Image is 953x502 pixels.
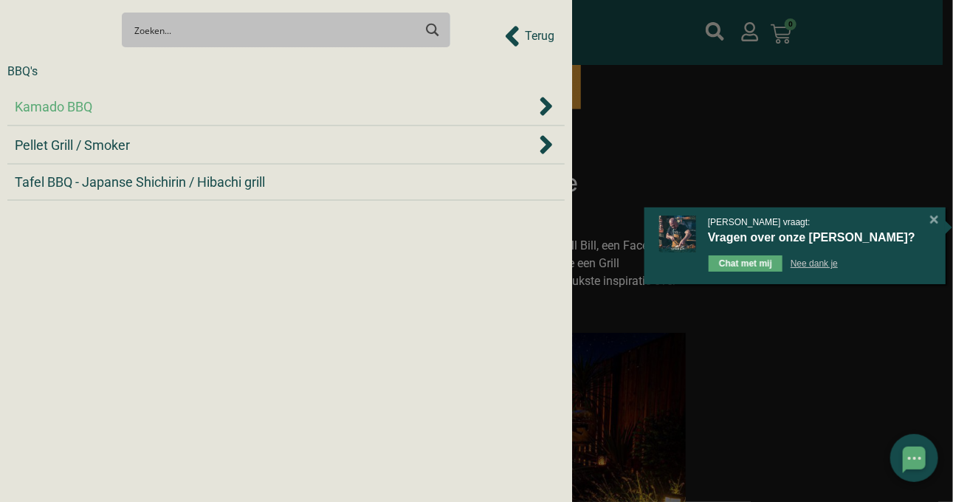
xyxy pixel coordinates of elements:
span: Pellet Grill / Smoker [15,135,130,155]
span: Kamado BBQ [15,97,92,117]
img: Chat uitnodiging [659,216,696,252]
input: Search input [134,16,413,44]
div: Kamado BBQ [15,95,557,117]
div: Vragen over onze [PERSON_NAME]? [708,229,915,254]
div: BBQ's [7,63,38,80]
div: Nee dank je [787,255,842,272]
span: Tafel BBQ - Japanse Shichirin / Hibachi grill [15,172,265,192]
button: Search magnifier button [420,17,446,43]
div: Chat met mij [708,255,783,272]
div: [PERSON_NAME] vraagt: [708,216,915,229]
div: Pellet Grill / Smoker [15,134,557,156]
a: Pellet Grill / Smoker [15,135,536,155]
form: Search form [137,17,416,43]
div: Uitnodiging knop [644,207,953,295]
a: Tafel BBQ - Japanse Shichirin / Hibachi grill [15,172,557,192]
a: Kamado BBQ [15,97,536,117]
